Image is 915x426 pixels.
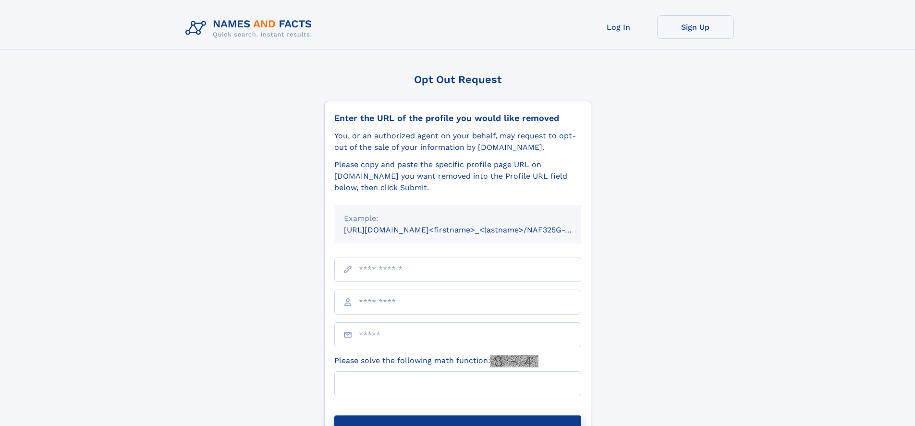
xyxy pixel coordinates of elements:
[182,15,320,41] img: Logo Names and Facts
[324,73,591,85] div: Opt Out Request
[344,213,572,224] div: Example:
[334,355,538,367] label: Please solve the following math function:
[334,113,581,123] div: Enter the URL of the profile you would like removed
[334,130,581,153] div: You, or an authorized agent on your behalf, may request to opt-out of the sale of your informatio...
[580,15,657,39] a: Log In
[657,15,734,39] a: Sign Up
[334,159,581,194] div: Please copy and paste the specific profile page URL on [DOMAIN_NAME] you want removed into the Pr...
[344,225,599,234] small: [URL][DOMAIN_NAME]<firstname>_<lastname>/NAF325G-xxxxxxxx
